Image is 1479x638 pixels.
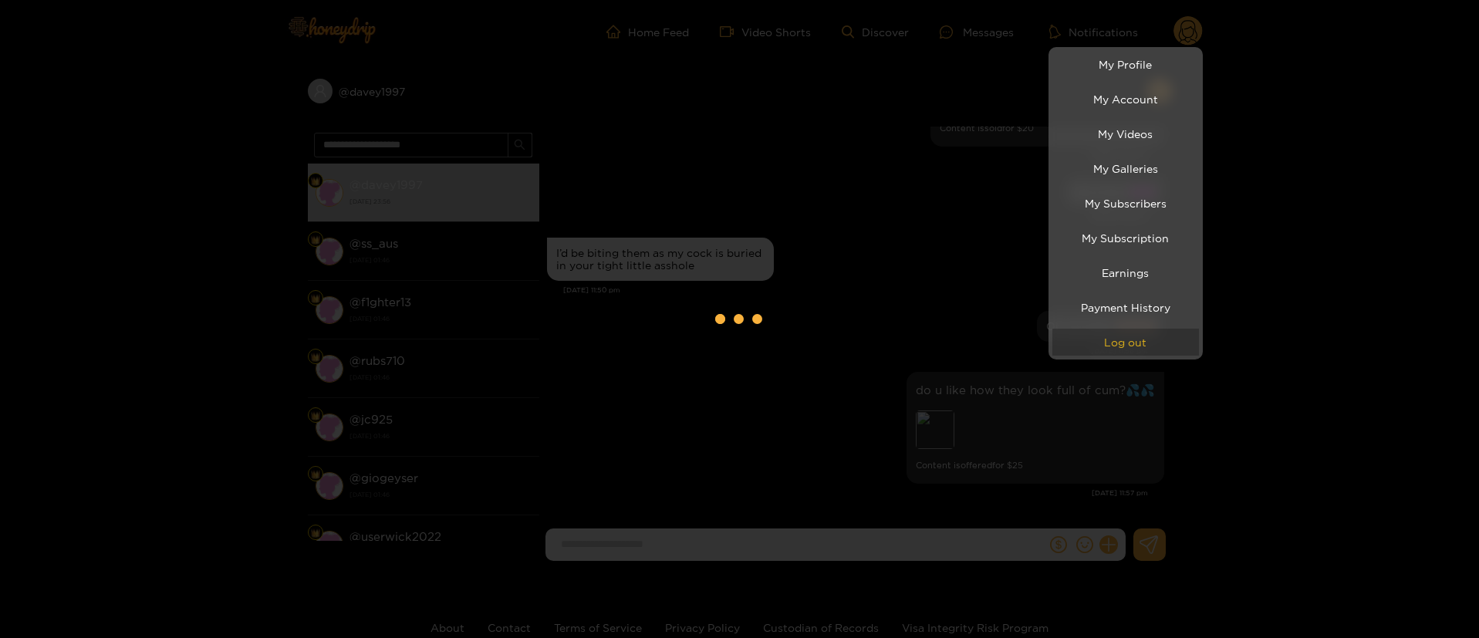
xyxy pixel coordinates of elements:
a: My Subscribers [1052,190,1199,217]
a: My Videos [1052,120,1199,147]
a: My Account [1052,86,1199,113]
a: My Galleries [1052,155,1199,182]
a: Payment History [1052,294,1199,321]
button: Log out [1052,329,1199,356]
a: My Subscription [1052,224,1199,251]
a: Earnings [1052,259,1199,286]
a: My Profile [1052,51,1199,78]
